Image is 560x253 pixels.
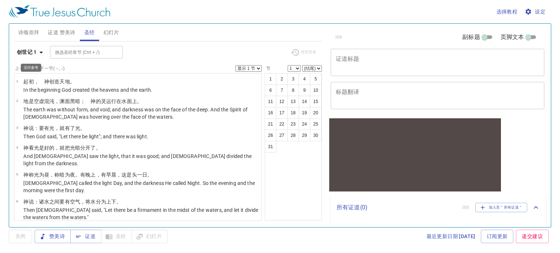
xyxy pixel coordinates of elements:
[265,96,276,107] button: 11
[34,125,86,131] wh559: ：要有
[427,232,475,241] span: 最近更新日期 [DATE]
[23,206,259,221] p: Then [DEMOGRAPHIC_DATA] said, "Let there be a firmament in the midst of the waters, and let it di...
[29,172,153,178] wh430: 称
[34,199,122,205] wh559: ：诸水
[80,125,85,131] wh216: 。
[328,117,502,193] iframe: from-child
[287,84,299,96] button: 8
[9,5,110,18] img: True Jesus Church
[96,199,122,205] wh4325: 分
[59,199,121,205] wh8432: 要有空气
[16,99,18,103] span: 2
[310,107,322,119] button: 20
[14,46,48,59] button: 创世记 1
[96,98,142,104] wh430: 的灵
[501,33,524,41] span: 页脚文本
[23,78,152,85] p: 起初
[276,107,288,119] button: 17
[48,28,75,37] span: 证道 赞美诗
[310,130,322,141] button: 30
[23,144,259,151] p: 神
[101,199,122,205] wh914: 为上下。
[480,204,523,211] span: 加入至＂所有证道＂
[23,198,259,205] p: 神
[16,172,18,176] span: 5
[40,232,65,241] span: 赞美诗
[287,107,299,119] button: 18
[34,172,153,178] wh7121: 光
[59,172,152,178] wh7121: 暗
[49,79,75,84] wh430: 创造
[17,48,37,57] b: 创世记 1
[49,125,85,131] wh1961: 光
[54,145,101,151] wh2896: ，就把光
[310,84,322,96] button: 10
[29,199,122,205] wh430: 说
[65,172,153,178] wh2822: 为夜
[276,130,288,141] button: 27
[70,230,101,243] button: 证道
[299,96,310,107] button: 14
[23,86,152,94] p: In the beginning God created the heavens and the earth.
[35,230,71,243] button: 赞美诗
[65,79,75,84] wh8064: 地
[494,5,521,19] button: 选择教程
[59,79,75,84] wh1254: 天
[310,73,322,85] button: 5
[34,145,101,151] wh7220: 光
[265,73,276,85] button: 1
[287,96,299,107] button: 13
[299,73,310,85] button: 4
[116,172,152,178] wh1242: ，这是头一
[265,107,276,119] button: 16
[276,84,288,96] button: 7
[23,179,259,194] p: [DEMOGRAPHIC_DATA] called the light Day, and the darkness He called Night. So the evening and the...
[75,172,152,178] wh3915: 。有晚上
[331,195,546,220] div: 所有证道(0)清除加入至＂所有证道＂
[299,84,310,96] button: 9
[487,232,508,241] span: 订阅更新
[116,98,142,104] wh7363: 在水
[523,5,548,19] button: 设定
[23,133,148,140] p: Then God said, "Let there be light"; and there was light.
[276,118,288,130] button: 22
[15,66,65,71] label: 上一节 (←, ↑) 下一节 (→, ↓)
[39,172,152,178] wh216: 为昼
[276,96,288,107] button: 12
[276,73,288,85] button: 2
[52,48,109,56] input: Type Bible Reference
[16,79,18,83] span: 1
[265,130,276,141] button: 26
[80,199,121,205] wh7549: ，将水
[522,232,543,241] span: 递交建议
[75,145,101,151] wh216: 暗
[132,98,142,104] wh6440: 上
[84,28,95,37] span: 圣经
[65,98,142,104] wh8415: 面
[23,98,259,105] p: 地
[70,79,75,84] wh776: 。
[29,98,142,104] wh776: 是
[299,118,310,130] button: 24
[265,118,276,130] button: 21
[29,145,101,151] wh430: 看
[106,98,142,104] wh7307: 运行
[310,96,322,107] button: 15
[481,230,514,243] a: 订阅更新
[54,125,85,131] wh216: ，就有了光
[462,33,480,41] span: 副标题
[34,79,75,84] wh7225: ， 神
[127,98,142,104] wh4325: 面
[265,66,271,71] label: 节
[142,172,152,178] wh259: 日
[18,28,39,37] span: 诗颂崇拜
[299,130,310,141] button: 29
[287,73,299,85] button: 3
[49,199,121,205] wh4325: 之间
[49,172,152,178] wh3117: ，称
[516,230,549,243] a: 递交建议
[147,172,152,178] wh3117: 。
[424,230,478,243] a: 最近更新日期 [DATE]
[299,107,310,119] button: 19
[80,98,142,104] wh2822: ； 神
